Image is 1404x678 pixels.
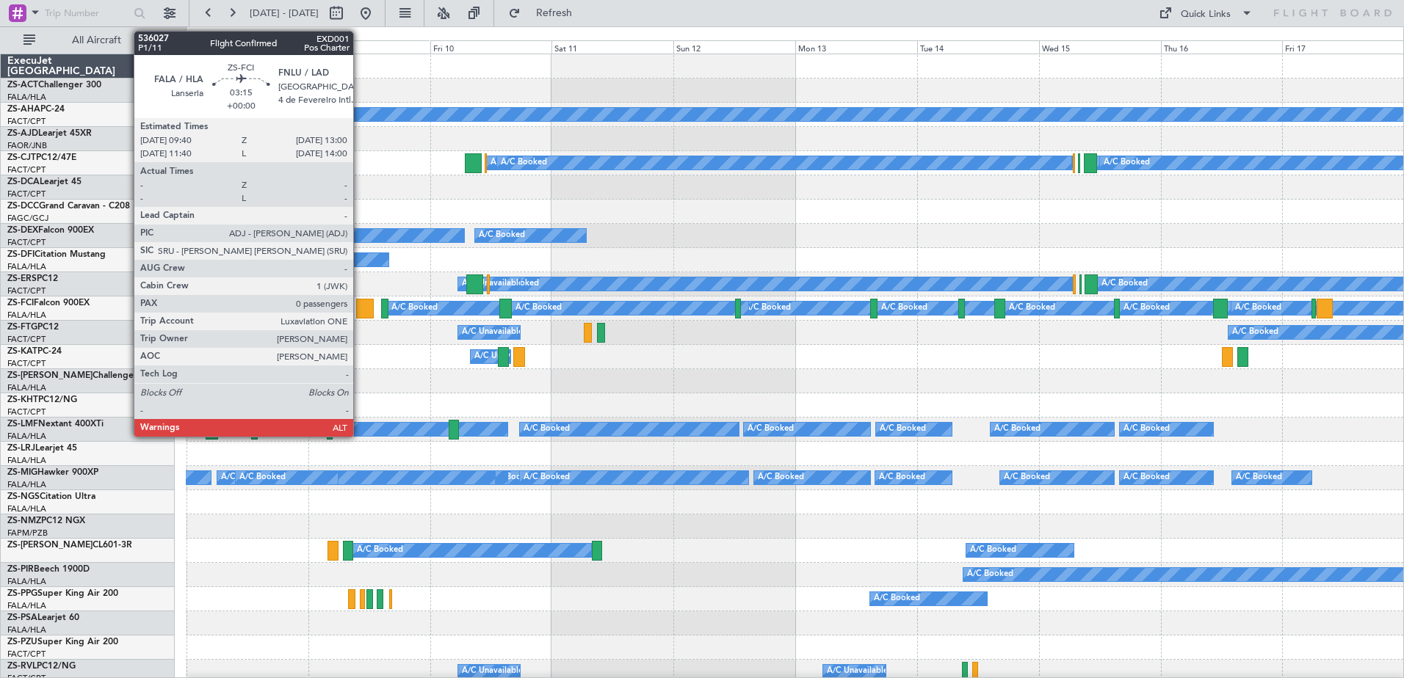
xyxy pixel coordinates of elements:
a: FALA/HLA [7,600,46,611]
div: A/C Booked [501,152,547,174]
a: ZS-LMFNextant 400XTi [7,420,104,429]
a: FAOR/JNB [7,140,47,151]
div: A/C Booked [879,467,925,489]
div: Wed 15 [1039,40,1161,54]
div: A/C Booked [222,418,269,440]
span: ZS-DCA [7,178,40,186]
span: ZS-NGS [7,492,40,501]
span: ZS-FCI [7,299,34,307]
div: A/C Booked [994,418,1041,440]
div: A/C Booked [357,539,403,561]
a: ZS-DCCGrand Caravan - C208 [7,202,130,211]
span: ZS-KAT [7,347,37,356]
a: ZS-NMZPC12 NGX [7,517,85,525]
a: ZS-[PERSON_NAME]Challenger 604 [7,371,156,380]
input: Trip Number [45,2,129,24]
div: A/C Booked [489,467,535,489]
a: FACT/CPT [7,116,46,127]
div: [DATE] [189,29,214,42]
a: FALA/HLA [7,479,46,490]
span: ZS-PPG [7,589,37,598]
div: A/C Booked [1123,418,1170,440]
a: ZS-AJDLearjet 45XR [7,129,92,138]
a: ZS-FCIFalcon 900EX [7,299,90,307]
div: A/C Booked [1009,297,1055,319]
button: All Aircraft [16,29,159,52]
span: ZS-DFI [7,250,35,259]
div: A/C Booked [1101,273,1148,295]
div: Fri 10 [430,40,552,54]
a: ZS-PSALearjet 60 [7,613,79,622]
a: ZS-DEXFalcon 900EX [7,226,94,235]
div: Sat 11 [551,40,673,54]
a: ZS-PZUSuper King Air 200 [7,638,118,646]
a: ZS-PIRBeech 1900D [7,565,90,574]
a: ZS-PPGSuper King Air 200 [7,589,118,598]
a: FAPM/PZB [7,528,48,539]
div: A/C Booked [524,467,570,489]
div: A/C Unavailable [462,321,523,343]
div: A/C Booked [1104,152,1150,174]
a: ZS-DCALearjet 45 [7,178,82,186]
div: A/C Booked [748,418,794,440]
a: FACT/CPT [7,334,46,345]
a: FALA/HLA [7,310,46,321]
span: ZS-PIR [7,565,34,574]
span: ZS-LMF [7,420,38,429]
div: A/C Booked [1232,321,1278,343]
a: FALA/HLA [7,431,46,442]
a: FALA/HLA [7,576,46,587]
span: ZS-PSA [7,613,37,622]
div: Mon 13 [795,40,917,54]
div: A/C Booked [970,539,1016,561]
div: A/C Booked [221,467,267,489]
a: FACT/CPT [7,189,46,200]
div: A/C Booked [1236,467,1282,489]
span: ZS-LRJ [7,444,35,453]
div: Fri 17 [1282,40,1404,54]
div: Wed 8 [187,40,308,54]
a: FACT/CPT [7,285,46,296]
a: ZS-CJTPC12/47E [7,153,76,162]
span: ZS-CJT [7,153,36,162]
div: A/C Booked [524,418,570,440]
div: A/C Booked [880,418,926,440]
div: A/C Booked [1123,467,1170,489]
div: A/C Booked [874,588,920,610]
div: A/C Booked [391,297,438,319]
a: FACT/CPT [7,358,46,369]
span: ZS-[PERSON_NAME] [7,541,93,550]
div: A/C Booked [745,297,791,319]
span: ZS-AJD [7,129,38,138]
span: ZS-ACT [7,81,38,90]
span: ZS-ERS [7,274,37,283]
div: A/C Booked [881,297,927,319]
a: ZS-LRJLearjet 45 [7,444,77,453]
div: A/C Booked [1235,297,1281,319]
a: FACT/CPT [7,407,46,418]
span: All Aircraft [38,35,155,45]
div: Tue 14 [917,40,1039,54]
a: FACT/CPT [7,164,46,175]
div: A/C Unavailable [462,273,523,295]
div: A/C Unavailable [474,346,535,368]
a: ZS-ACTChallenger 300 [7,81,101,90]
span: ZS-MIG [7,468,37,477]
div: A/C Booked [239,467,286,489]
a: ZS-ERSPC12 [7,274,58,283]
a: ZS-AHAPC-24 [7,105,65,114]
span: ZS-[PERSON_NAME] [7,371,93,380]
a: FALA/HLA [7,624,46,635]
div: A/C Booked [1123,297,1170,319]
a: ZS-KATPC-24 [7,347,62,356]
div: A/C Booked [479,225,525,247]
div: A/C Booked [491,152,537,174]
span: ZS-DEX [7,226,38,235]
a: FALA/HLA [7,92,46,103]
div: A/C Booked [221,225,267,247]
span: ZS-DCC [7,202,39,211]
span: ZS-FTG [7,323,37,332]
span: ZS-RVL [7,662,37,671]
button: Quick Links [1151,1,1260,25]
a: ZS-FTGPC12 [7,323,59,332]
